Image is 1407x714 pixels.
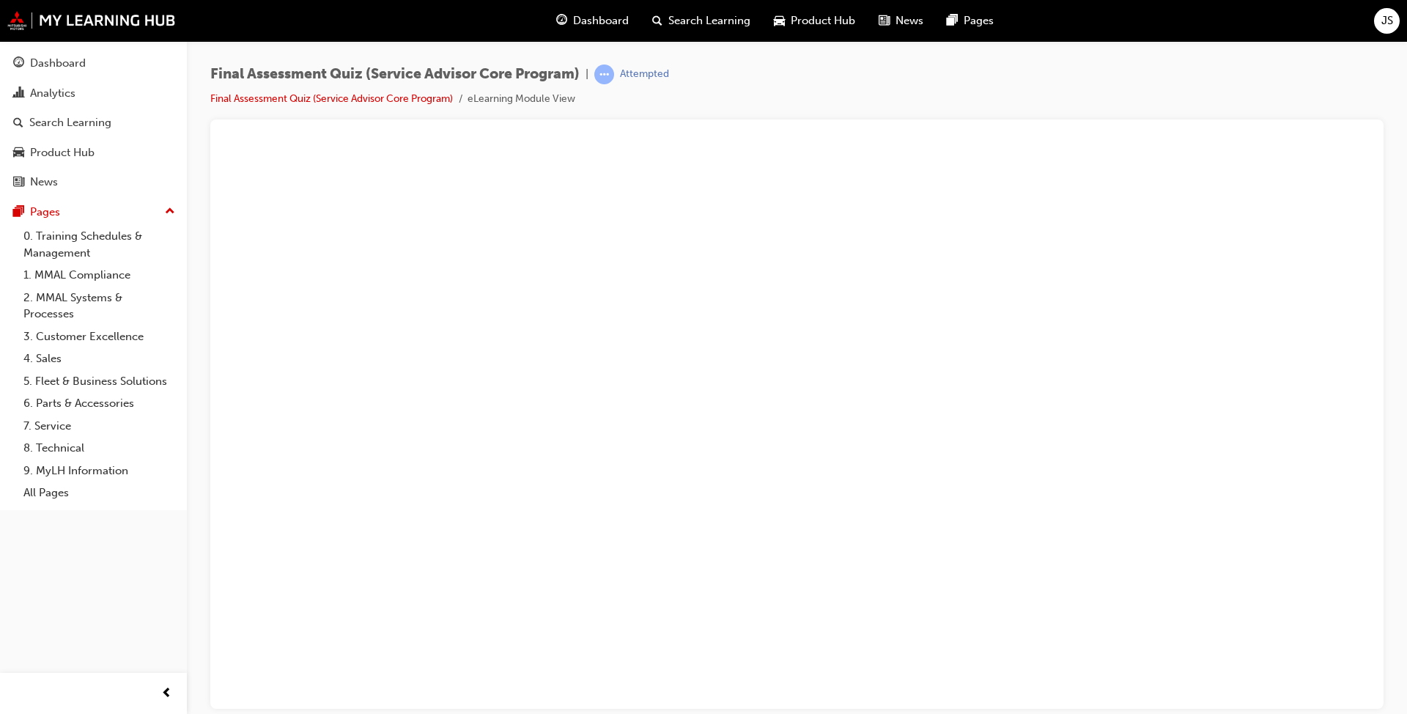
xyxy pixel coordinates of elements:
span: pages-icon [947,12,958,30]
a: 9. MyLH Information [18,460,181,482]
span: guage-icon [13,57,24,70]
button: Pages [6,199,181,226]
a: Analytics [6,80,181,107]
div: Search Learning [29,114,111,131]
div: News [30,174,58,191]
a: search-iconSearch Learning [640,6,762,36]
a: 3. Customer Excellence [18,325,181,348]
div: Product Hub [30,144,95,161]
span: news-icon [879,12,890,30]
span: Dashboard [573,12,629,29]
a: 2. MMAL Systems & Processes [18,287,181,325]
span: up-icon [165,202,175,221]
a: News [6,169,181,196]
a: guage-iconDashboard [544,6,640,36]
li: eLearning Module View [468,91,575,108]
span: | [586,66,588,83]
div: Analytics [30,85,75,102]
span: car-icon [774,12,785,30]
a: Dashboard [6,50,181,77]
a: 6. Parts & Accessories [18,392,181,415]
a: Product Hub [6,139,181,166]
span: Pages [964,12,994,29]
span: car-icon [13,147,24,160]
a: 1. MMAL Compliance [18,264,181,287]
a: car-iconProduct Hub [762,6,867,36]
span: prev-icon [161,685,172,703]
div: Pages [30,204,60,221]
span: News [895,12,923,29]
span: Final Assessment Quiz (Service Advisor Core Program) [210,66,580,83]
span: Product Hub [791,12,855,29]
a: 5. Fleet & Business Solutions [18,370,181,393]
span: Search Learning [668,12,750,29]
span: search-icon [13,117,23,130]
span: JS [1381,12,1393,29]
a: 0. Training Schedules & Management [18,225,181,264]
a: 4. Sales [18,347,181,370]
button: DashboardAnalyticsSearch LearningProduct HubNews [6,47,181,199]
a: Search Learning [6,109,181,136]
a: 7. Service [18,415,181,438]
div: Attempted [620,67,669,81]
a: news-iconNews [867,6,935,36]
img: mmal [7,11,176,30]
span: guage-icon [556,12,567,30]
span: search-icon [652,12,662,30]
div: Dashboard [30,55,86,72]
a: pages-iconPages [935,6,1005,36]
a: Final Assessment Quiz (Service Advisor Core Program) [210,92,453,105]
button: JS [1374,8,1400,34]
a: All Pages [18,482,181,504]
span: learningRecordVerb_ATTEMPT-icon [594,65,614,84]
a: 8. Technical [18,437,181,460]
span: pages-icon [13,206,24,219]
span: news-icon [13,176,24,189]
span: chart-icon [13,87,24,100]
